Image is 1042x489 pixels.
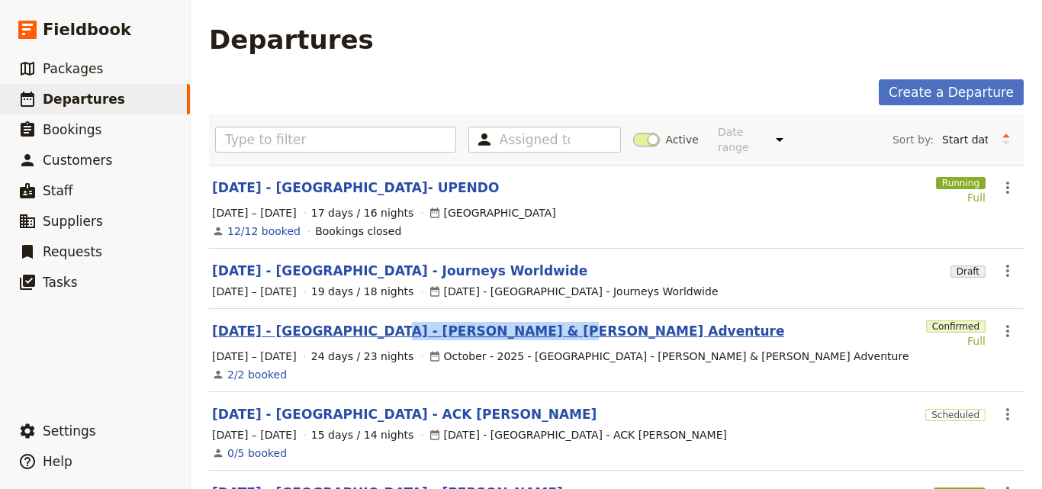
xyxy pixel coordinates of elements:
[315,224,401,239] div: Bookings closed
[212,322,784,340] a: [DATE] - [GEOGRAPHIC_DATA] - [PERSON_NAME] & [PERSON_NAME] Adventure
[43,153,112,168] span: Customers
[429,349,909,364] div: October - 2025 - [GEOGRAPHIC_DATA] - [PERSON_NAME] & [PERSON_NAME] Adventure
[43,244,102,259] span: Requests
[43,275,78,290] span: Tasks
[311,284,414,299] span: 19 days / 18 nights
[43,214,103,229] span: Suppliers
[43,454,72,469] span: Help
[43,61,103,76] span: Packages
[212,427,297,442] span: [DATE] – [DATE]
[227,367,287,382] a: View the bookings for this departure
[995,258,1021,284] button: Actions
[311,427,414,442] span: 15 days / 14 nights
[926,333,986,349] div: Full
[311,349,414,364] span: 24 days / 23 nights
[936,177,986,189] span: Running
[936,190,986,205] div: Full
[429,284,719,299] div: [DATE] - [GEOGRAPHIC_DATA] - Journeys Worldwide
[666,132,699,147] span: Active
[925,409,986,421] span: Scheduled
[926,320,986,333] span: Confirmed
[43,423,96,439] span: Settings
[43,18,131,41] span: Fieldbook
[43,92,125,107] span: Departures
[227,224,301,239] a: View the bookings for this departure
[935,128,995,151] select: Sort by:
[995,318,1021,344] button: Actions
[995,128,1018,151] button: Change sort direction
[500,130,570,149] input: Assigned to
[892,132,934,147] span: Sort by:
[995,175,1021,201] button: Actions
[212,262,587,280] a: [DATE] - [GEOGRAPHIC_DATA] - Journeys Worldwide
[215,127,456,153] input: Type to filter
[879,79,1024,105] a: Create a Departure
[212,284,297,299] span: [DATE] – [DATE]
[950,265,986,278] span: Draft
[212,349,297,364] span: [DATE] – [DATE]
[311,205,414,220] span: 17 days / 16 nights
[429,205,556,220] div: [GEOGRAPHIC_DATA]
[43,122,101,137] span: Bookings
[212,405,597,423] a: [DATE] - [GEOGRAPHIC_DATA] - ACK [PERSON_NAME]
[212,205,297,220] span: [DATE] – [DATE]
[212,179,499,197] a: [DATE] - [GEOGRAPHIC_DATA]- UPENDO
[209,24,374,55] h1: Departures
[227,446,287,461] a: View the bookings for this departure
[43,183,73,198] span: Staff
[429,427,727,442] div: [DATE] - [GEOGRAPHIC_DATA] - ACK [PERSON_NAME]
[995,401,1021,427] button: Actions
